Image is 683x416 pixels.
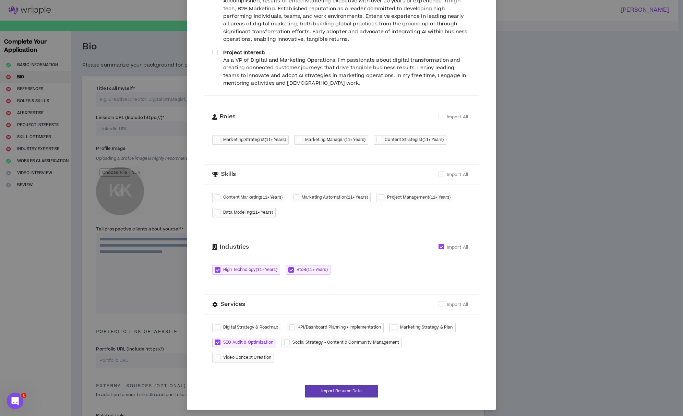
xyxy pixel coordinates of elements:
strong: Project Interest: [223,49,265,56]
span: High Technology ( 11+ Years ) [223,266,277,273]
span: Skills [221,170,236,179]
span: Roles [220,112,236,121]
span: Import All [447,171,468,178]
span: BtoB ( 11+ Years ) [297,266,328,273]
span: Marketing Manager ( 11+ Years ) [305,136,366,143]
span: Marketing Strategy & Plan [400,324,453,331]
span: Content Marketing ( 11+ Years ) [223,194,283,201]
span: 1 [21,393,26,398]
button: Import Resume Data [305,385,378,397]
span: Industries [220,243,249,252]
span: Import All [447,114,468,120]
span: KPI/Dashboard Planning + Implementation [298,324,381,331]
span: Digital Strategy & Roadmap [223,324,278,331]
span: Social Strategy + Content & Community Management [292,339,399,346]
span: Services [220,300,245,309]
iframe: Intercom live chat [7,393,23,409]
span: Import All [447,301,468,308]
span: Project Management ( 11+ Years ) [387,194,451,201]
span: Video Concept Creation [223,354,271,361]
span: Import All [447,244,468,250]
span: Marketing Strategist ( 11+ Years ) [223,136,286,143]
span: Content Strategist ( 11+ Years ) [385,136,444,143]
div: As a VP of Digital and Marketing Operations, I'm passionate about digital transformation and crea... [223,57,471,87]
span: Data Modeling ( 11+ Years ) [223,209,273,216]
span: Marketing Automation ( 11+ Years ) [302,194,368,201]
span: SEO Audit & Optimization [223,339,273,346]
